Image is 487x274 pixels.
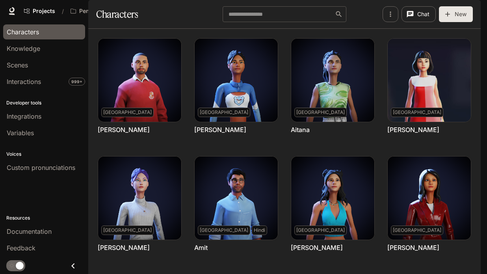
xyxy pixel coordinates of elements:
span: Projects [33,8,55,15]
a: [PERSON_NAME] [291,243,343,252]
a: [PERSON_NAME] [387,243,439,252]
img: Adelina [195,39,278,122]
img: Angie [388,157,471,240]
a: Amit [194,243,208,252]
a: [PERSON_NAME] [387,125,439,134]
a: [PERSON_NAME] [98,243,150,252]
h1: Characters [96,6,138,22]
button: Chat [401,6,436,22]
a: Aitana [291,125,310,134]
a: Go to projects [20,3,59,19]
button: Open workspace menu [67,3,136,19]
button: New [439,6,473,22]
img: Alison [98,157,181,240]
a: [PERSON_NAME] [194,125,246,134]
img: Akira [388,39,471,122]
img: Abel [98,39,181,122]
a: [PERSON_NAME] [98,125,150,134]
img: Amit [195,157,278,240]
img: Aitana [291,39,374,122]
img: Anaya [291,157,374,240]
p: Pen Pals [Production] [79,8,123,15]
div: / [59,7,67,15]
